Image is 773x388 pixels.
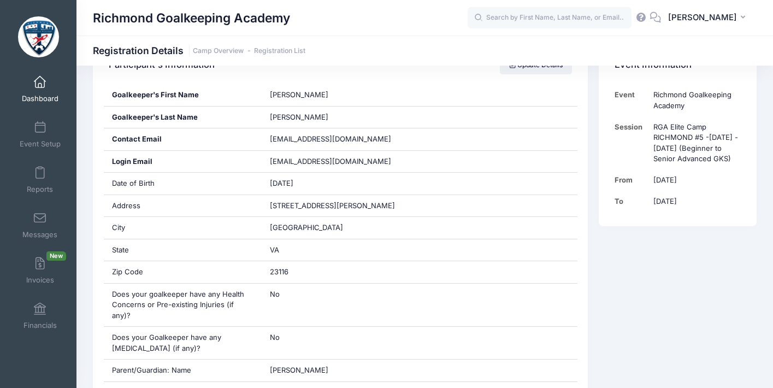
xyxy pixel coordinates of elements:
[270,156,406,167] span: [EMAIL_ADDRESS][DOMAIN_NAME]
[18,16,59,57] img: Richmond Goalkeeping Academy
[104,239,262,261] div: State
[93,5,290,31] h1: Richmond Goalkeeping Academy
[23,321,57,330] span: Financials
[270,333,280,342] span: No
[104,360,262,381] div: Parent/Guardian: Name
[104,84,262,106] div: Goalkeeper's First Name
[14,251,66,290] a: InvoicesNew
[615,84,648,116] td: Event
[270,90,328,99] span: [PERSON_NAME]
[661,5,757,31] button: [PERSON_NAME]
[270,223,343,232] span: [GEOGRAPHIC_DATA]
[648,116,741,170] td: RGA Elite Camp RICHMOND #5 -[DATE] - [DATE] (Beginner to Senior Advanced GKS)
[14,115,66,154] a: Event Setup
[104,217,262,239] div: City
[46,251,66,261] span: New
[22,94,58,103] span: Dashboard
[104,107,262,128] div: Goalkeeper's Last Name
[104,151,262,173] div: Login Email
[270,179,293,187] span: [DATE]
[27,185,53,194] span: Reports
[104,284,262,327] div: Does your goalkeeper have any Health Concerns or Pre-existing Injuries (if any)?
[468,7,632,29] input: Search by First Name, Last Name, or Email...
[14,297,66,335] a: Financials
[648,191,741,212] td: [DATE]
[270,290,280,298] span: No
[193,47,244,55] a: Camp Overview
[104,195,262,217] div: Address
[14,161,66,199] a: Reports
[270,366,328,374] span: [PERSON_NAME]
[270,267,288,276] span: 23116
[270,113,328,121] span: [PERSON_NAME]
[270,201,395,210] span: [STREET_ADDRESS][PERSON_NAME]
[254,47,305,55] a: Registration List
[22,230,57,239] span: Messages
[615,191,648,212] td: To
[26,275,54,285] span: Invoices
[104,128,262,150] div: Contact Email
[104,173,262,195] div: Date of Birth
[668,11,737,23] span: [PERSON_NAME]
[14,70,66,108] a: Dashboard
[648,84,741,116] td: Richmond Goalkeeping Academy
[615,169,648,191] td: From
[93,45,305,56] h1: Registration Details
[615,116,648,170] td: Session
[14,206,66,244] a: Messages
[20,139,61,149] span: Event Setup
[104,261,262,283] div: Zip Code
[270,134,391,143] span: [EMAIL_ADDRESS][DOMAIN_NAME]
[270,245,279,254] span: VA
[104,327,262,359] div: Does your Goalkeeper have any [MEDICAL_DATA] (if any)?
[648,169,741,191] td: [DATE]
